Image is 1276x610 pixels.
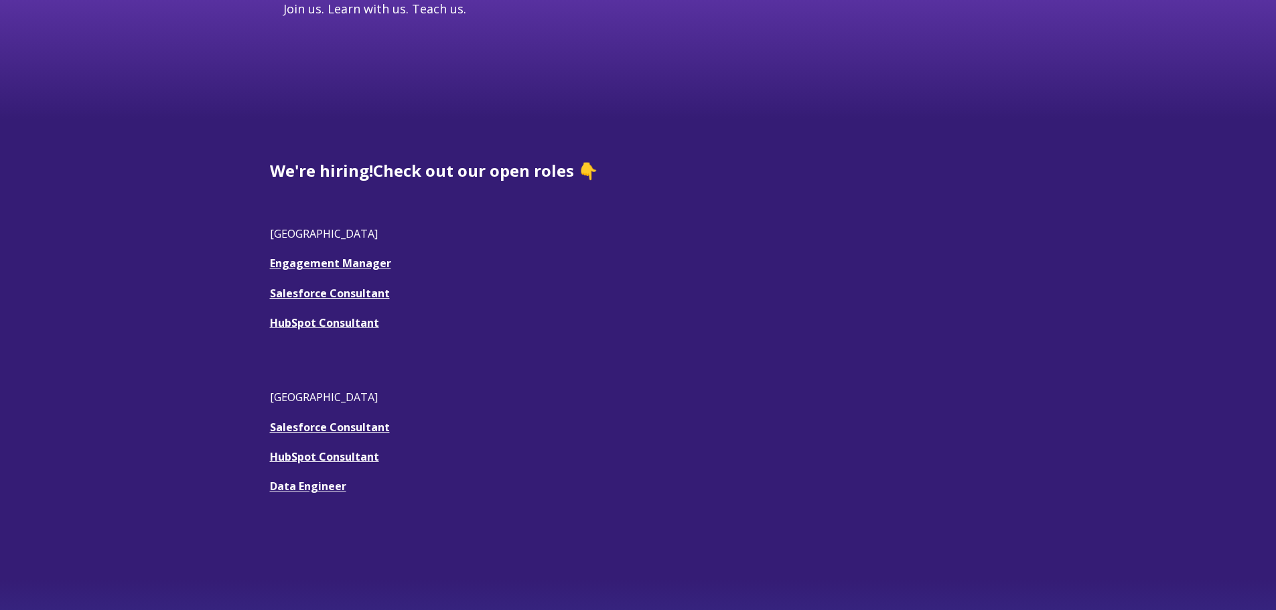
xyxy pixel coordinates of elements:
a: HubSpot Consultant [270,315,379,330]
a: Salesforce Consultant [270,286,390,301]
span: Join us. Learn with us. Teach us. [283,1,466,17]
span: [GEOGRAPHIC_DATA] [270,226,378,241]
span: [GEOGRAPHIC_DATA] [270,390,378,404]
span: Check out our open roles 👇 [373,159,598,181]
a: Salesforce Consultant [270,420,390,435]
a: Engagement Manager [270,256,391,271]
span: We're hiring! [270,159,373,181]
a: HubSpot Consultant [270,449,379,464]
a: Data Engineer [270,479,346,493]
